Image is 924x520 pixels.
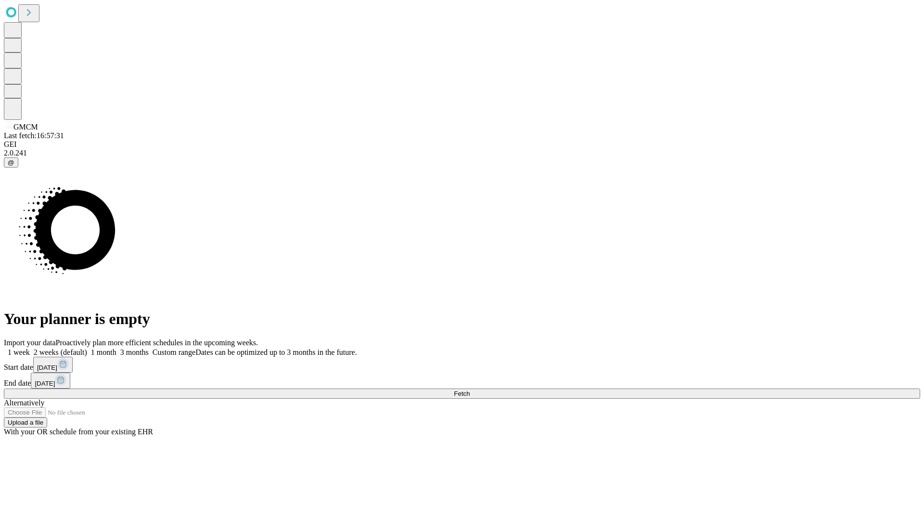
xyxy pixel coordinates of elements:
[4,149,920,157] div: 2.0.241
[4,338,56,347] span: Import your data
[4,428,153,436] span: With your OR schedule from your existing EHR
[4,157,18,168] button: @
[91,348,116,356] span: 1 month
[33,357,73,373] button: [DATE]
[34,348,87,356] span: 2 weeks (default)
[195,348,357,356] span: Dates can be optimized up to 3 months in the future.
[4,373,920,389] div: End date
[8,159,14,166] span: @
[4,417,47,428] button: Upload a file
[13,123,38,131] span: GMCM
[4,389,920,399] button: Fetch
[35,380,55,387] span: [DATE]
[4,357,920,373] div: Start date
[4,131,64,140] span: Last fetch: 16:57:31
[4,399,44,407] span: Alternatively
[56,338,258,347] span: Proactively plan more efficient schedules in the upcoming weeks.
[120,348,149,356] span: 3 months
[153,348,195,356] span: Custom range
[4,140,920,149] div: GEI
[37,364,57,371] span: [DATE]
[4,310,920,328] h1: Your planner is empty
[454,390,470,397] span: Fetch
[8,348,30,356] span: 1 week
[31,373,70,389] button: [DATE]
